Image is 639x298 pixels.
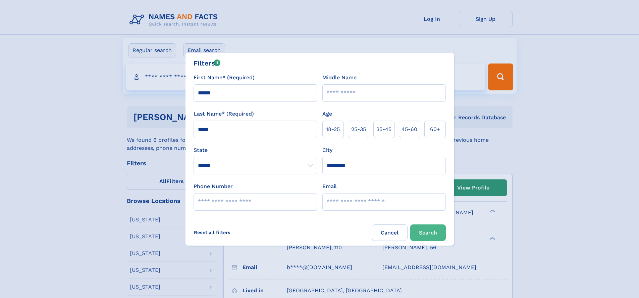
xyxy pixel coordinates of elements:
[322,110,332,118] label: Age
[194,74,255,82] label: First Name* (Required)
[326,125,340,133] span: 18‑25
[322,146,332,154] label: City
[194,182,233,190] label: Phone Number
[322,182,337,190] label: Email
[190,224,235,241] label: Reset all filters
[430,125,440,133] span: 60+
[372,224,408,241] label: Cancel
[351,125,366,133] span: 25‑35
[376,125,391,133] span: 35‑45
[194,146,317,154] label: State
[194,110,254,118] label: Last Name* (Required)
[402,125,417,133] span: 45‑60
[194,58,221,68] div: Filters
[410,224,446,241] button: Search
[322,74,357,82] label: Middle Name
